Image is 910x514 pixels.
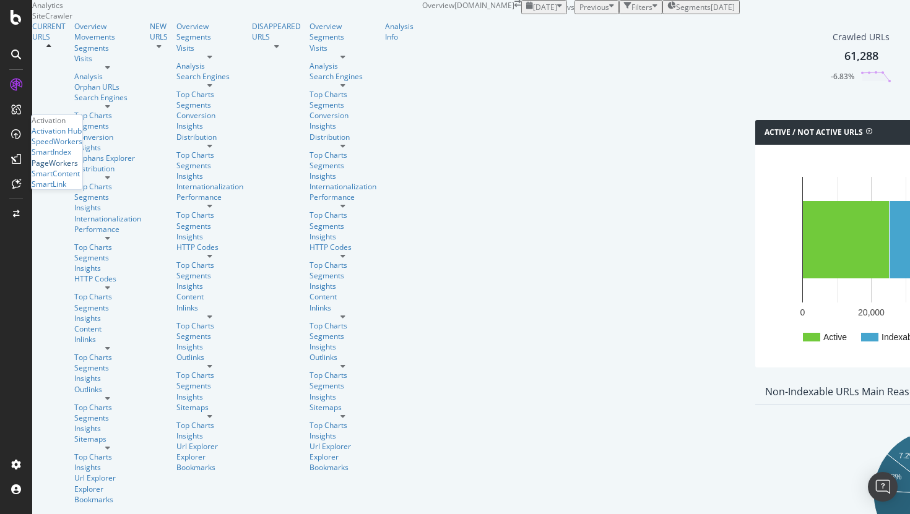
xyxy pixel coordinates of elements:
a: Insights [310,430,376,441]
a: Top Charts [176,420,243,430]
div: SmartLink [32,179,66,189]
a: Top Charts [74,452,141,462]
a: HTTP Codes [176,242,243,252]
a: Insights [74,423,141,434]
a: Insights [176,392,243,402]
a: Content [176,291,243,302]
a: Search Engines [176,71,243,82]
a: Segments [74,362,141,373]
a: Segments [176,100,243,110]
a: Analysis Info [385,21,414,42]
a: Outlinks [176,352,243,362]
a: Segments [176,270,243,281]
div: SpeedWorkers [32,136,82,147]
div: Segments [74,121,141,131]
div: Insights [176,281,243,291]
a: Internationalization [176,181,243,192]
div: Movements [74,32,141,42]
a: Visits [176,43,243,53]
div: Activation [32,115,82,126]
span: Previous [579,2,609,12]
a: Orphans Explorer [74,153,141,163]
div: Visits [310,43,376,53]
a: Top Charts [310,89,376,100]
a: Segments [74,413,141,423]
a: Content [74,323,141,334]
div: [DATE] [711,2,735,12]
a: Performance [74,224,141,234]
div: Open Intercom Messenger [868,472,898,502]
a: Inlinks [176,302,243,313]
div: Analysis [310,61,376,71]
a: Sitemaps [176,402,243,413]
div: CURRENT URLS [32,21,66,42]
a: Outlinks [310,352,376,362]
a: NEW URLS [150,21,168,42]
a: Conversion [176,110,243,121]
a: Segments [176,221,243,231]
span: vs [567,2,574,12]
a: Segments [176,380,243,391]
div: Inlinks [310,302,376,313]
div: Insights [176,171,243,181]
a: PageWorkers [32,158,78,168]
a: Top Charts [310,260,376,270]
a: Top Charts [310,370,376,380]
div: Top Charts [74,291,141,302]
a: HTTP Codes [310,242,376,252]
div: Segments [310,221,376,231]
div: Segments [176,331,243,341]
div: Top Charts [176,210,243,220]
div: Conversion [74,132,141,142]
a: Insights [176,430,243,441]
a: Inlinks [74,334,141,345]
div: Explorer Bookmarks [176,452,243,473]
a: Insights [310,392,376,402]
div: Sitemaps [74,434,141,444]
div: Insights [74,462,141,473]
a: Top Charts [74,181,141,192]
a: Explorer Bookmarks [74,484,141,505]
a: Analysis [74,71,141,82]
div: Insights [74,313,141,323]
a: Segments [310,32,376,42]
div: Content [310,291,376,302]
a: Insights [310,231,376,242]
a: Insights [310,121,376,131]
a: Analysis [176,61,243,71]
div: Performance [310,192,376,202]
a: Url Explorer [176,441,243,452]
a: Activation Hub [32,126,82,136]
div: Explorer Bookmarks [310,452,376,473]
a: Top Charts [176,370,243,380]
div: Search Engines [310,71,376,82]
div: Top Charts [176,320,243,331]
div: Internationalization [74,213,141,224]
a: Insights [176,121,243,131]
a: Segments [176,32,243,42]
div: Top Charts [310,420,376,430]
div: Segments [310,331,376,341]
text: 0 [800,307,805,317]
div: Insights [310,171,376,181]
div: SiteCrawler [32,11,422,21]
a: Insights [176,341,243,352]
a: Conversion [310,110,376,121]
